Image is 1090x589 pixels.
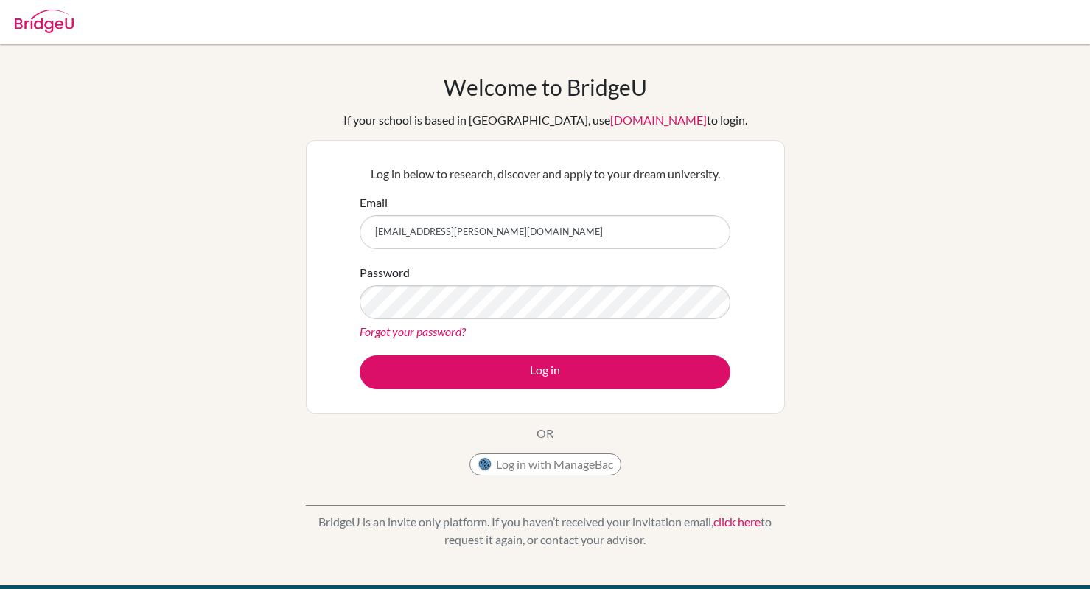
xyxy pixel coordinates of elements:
p: OR [537,425,553,442]
a: [DOMAIN_NAME] [610,113,707,127]
div: If your school is based in [GEOGRAPHIC_DATA], use to login. [343,111,747,129]
button: Log in with ManageBac [469,453,621,475]
p: Log in below to research, discover and apply to your dream university. [360,165,730,183]
label: Password [360,264,410,282]
a: click here [713,515,761,529]
button: Log in [360,355,730,389]
a: Forgot your password? [360,324,466,338]
label: Email [360,194,388,212]
p: BridgeU is an invite only platform. If you haven’t received your invitation email, to request it ... [306,513,785,548]
img: Bridge-U [15,10,74,33]
h1: Welcome to BridgeU [444,74,647,100]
